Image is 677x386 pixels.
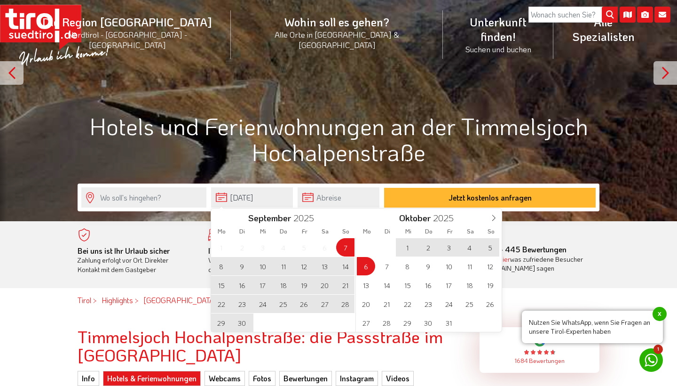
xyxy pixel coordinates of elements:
a: Webcams [205,371,245,386]
small: Nordtirol - [GEOGRAPHIC_DATA] - [GEOGRAPHIC_DATA] [35,29,220,50]
h1: Hotels und Ferienwohnungen an der Timmelsjoch Hochalpenstraße [78,113,599,165]
span: September 29, 2025 [212,314,230,332]
span: September 12, 2025 [295,257,313,275]
input: Wo soll's hingehen? [81,187,206,208]
span: September 16, 2025 [233,276,251,294]
span: September 2, 2025 [233,238,251,257]
span: Oktober 30, 2025 [419,314,437,332]
span: September 1, 2025 [212,238,230,257]
span: Oktober 24, 2025 [440,295,458,313]
div: Zahlung erfolgt vor Ort. Direkter Kontakt mit dem Gastgeber [78,246,194,274]
input: Year [431,212,462,224]
span: Oktober 4, 2025 [460,238,479,257]
span: September 13, 2025 [315,257,334,275]
span: September 8, 2025 [212,257,230,275]
a: Instagram [336,371,378,386]
span: Mi [398,228,418,234]
span: Oktober 19, 2025 [481,276,499,294]
span: Oktober 20, 2025 [357,295,375,313]
span: Do [273,228,294,234]
span: September [248,214,291,223]
span: Oktober 10, 2025 [440,257,458,275]
a: Videos [382,371,414,386]
i: Fotogalerie [637,7,653,23]
b: Bei uns ist Ihr Urlaub sicher [78,246,170,256]
span: Fr [294,228,315,234]
input: Abreise [298,187,379,208]
span: September 23, 2025 [233,295,251,313]
span: Oktober 13, 2025 [357,276,375,294]
span: Oktober 27, 2025 [357,314,375,332]
span: Do [418,228,439,234]
a: Die Region [GEOGRAPHIC_DATA]Nordtirol - [GEOGRAPHIC_DATA] - [GEOGRAPHIC_DATA] [24,4,231,60]
span: September 20, 2025 [315,276,334,294]
span: Nutzen Sie WhatsApp, wenn Sie Fragen an unsere Tirol-Experten haben [522,311,663,343]
span: Oktober 26, 2025 [481,295,499,313]
a: Tirol [78,295,91,305]
span: September 17, 2025 [253,276,272,294]
span: Oktober 31, 2025 [440,314,458,332]
span: September 30, 2025 [233,314,251,332]
span: Mo [211,228,232,234]
span: So [481,228,502,234]
span: Oktober 1, 2025 [398,238,417,257]
a: Info [78,371,99,386]
i: Karte öffnen [620,7,636,23]
input: Year [291,212,322,224]
span: Sa [315,228,336,234]
span: Oktober 11, 2025 [460,257,479,275]
span: September 5, 2025 [295,238,313,257]
span: 1 [653,345,663,354]
button: Jetzt kostenlos anfragen [384,188,596,208]
span: Oktober 12, 2025 [481,257,499,275]
span: September 21, 2025 [336,276,354,294]
span: September 10, 2025 [253,257,272,275]
span: Oktober 7, 2025 [378,257,396,275]
span: Oktober [399,214,431,223]
span: Oktober 5, 2025 [481,238,499,257]
span: Oktober 17, 2025 [440,276,458,294]
span: September 24, 2025 [253,295,272,313]
span: Oktober 3, 2025 [440,238,458,257]
a: 1 Nutzen Sie WhatsApp, wenn Sie Fragen an unsere Tirol-Experten habenx [639,348,663,372]
small: Alle Orte in [GEOGRAPHIC_DATA] & [GEOGRAPHIC_DATA] [242,29,432,50]
span: So [336,228,356,234]
h2: Timmelsjoch Hochalpenstraße: die Passstraße im [GEOGRAPHIC_DATA] [78,327,465,364]
a: Fotos [249,371,276,386]
span: September 4, 2025 [274,238,292,257]
a: Hotels & Ferienwohnungen [103,371,201,386]
span: Di [377,228,398,234]
span: Fr [440,228,460,234]
span: Mi [252,228,273,234]
a: Alle Spezialisten [553,4,653,54]
span: Oktober 14, 2025 [378,276,396,294]
span: Oktober 2, 2025 [419,238,437,257]
a: Bewertungen [279,371,332,386]
i: Kontakt [654,7,670,23]
div: was zufriedene Besucher über [DOMAIN_NAME] sagen [469,255,586,273]
b: Ihr Traumurlaub beginnt hier! [208,246,306,256]
span: Oktober 22, 2025 [398,295,417,313]
span: September 22, 2025 [212,295,230,313]
span: Oktober 6, 2025 [357,257,375,275]
b: - 445 Bewertungen [469,244,567,254]
a: [GEOGRAPHIC_DATA] / [GEOGRAPHIC_DATA] [143,295,297,305]
input: Anreise [211,187,293,208]
span: September 19, 2025 [295,276,313,294]
div: Von der Buchung bis zum Aufenthalt, der gesamte Ablauf ist unkompliziert [208,246,325,274]
input: Wonach suchen Sie? [528,7,618,23]
span: Oktober 16, 2025 [419,276,437,294]
a: Unterkunft finden!Suchen und buchen [443,4,553,64]
span: September 3, 2025 [253,238,272,257]
span: September 28, 2025 [336,295,354,313]
span: Oktober 15, 2025 [398,276,417,294]
span: September 14, 2025 [336,257,354,275]
span: Oktober 29, 2025 [398,314,417,332]
a: Wohin soll es gehen?Alle Orte in [GEOGRAPHIC_DATA] & [GEOGRAPHIC_DATA] [231,4,443,60]
span: Oktober 25, 2025 [460,295,479,313]
span: September 9, 2025 [233,257,251,275]
span: Di [232,228,252,234]
span: September 15, 2025 [212,276,230,294]
span: Oktober 23, 2025 [419,295,437,313]
span: Oktober 8, 2025 [398,257,417,275]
